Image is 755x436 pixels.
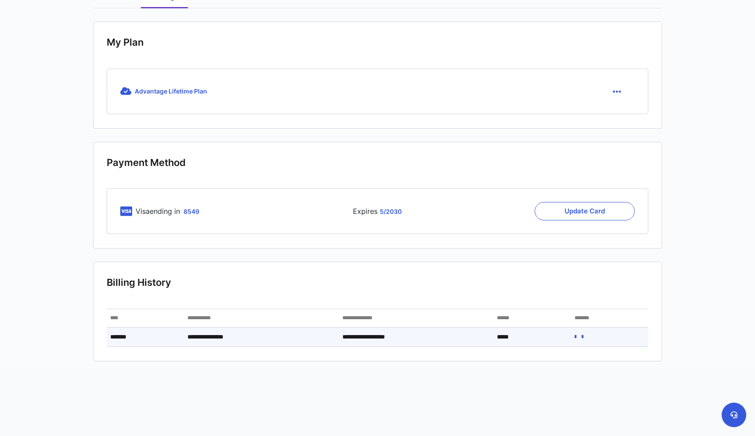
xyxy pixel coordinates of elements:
div: Visa ending in [136,206,203,216]
span: Payment Method [107,156,186,169]
div: Expires [292,202,464,220]
button: Update Card [535,202,635,220]
span: 8549 [183,208,199,215]
span: My Plan [107,36,144,49]
span: Billing History [107,276,171,289]
span: Advantage Lifetime Plan [135,87,207,95]
span: 5 / 2030 [380,208,402,215]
